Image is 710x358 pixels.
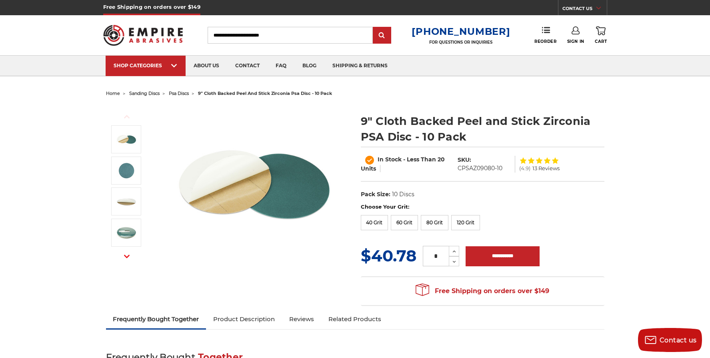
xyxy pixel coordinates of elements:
img: Empire Abrasives [103,20,183,51]
img: peel and stick sanding disc [116,191,136,211]
a: Related Products [321,310,388,328]
a: blog [294,56,324,76]
span: Reorder [534,39,556,44]
a: Reviews [282,310,321,328]
span: In Stock [378,156,402,163]
a: Product Description [206,310,282,328]
button: Next [117,248,136,265]
span: $40.78 [361,246,416,265]
a: Reorder [534,26,556,44]
a: psa discs [169,91,189,96]
span: Free Shipping on orders over $149 [416,283,549,299]
a: [PHONE_NUMBER] [412,26,510,37]
span: 9" cloth backed peel and stick zirconia psa disc - 10 pack [198,91,332,96]
h1: 9" Cloth Backed Peel and Stick Zirconia PSA Disc - 10 Pack [361,113,604,145]
a: about us [186,56,227,76]
a: home [106,91,120,96]
button: Contact us [638,328,702,352]
a: Frequently Bought Together [106,310,206,328]
span: - Less Than [403,156,436,163]
p: FOR QUESTIONS OR INQUIRIES [412,40,510,45]
input: Submit [374,28,390,44]
dt: SKU: [458,156,471,164]
span: 20 [438,156,445,163]
a: contact [227,56,268,76]
button: Previous [117,108,136,125]
a: sanding discs [129,91,160,96]
span: 13 Reviews [532,166,560,171]
a: CONTACT US [562,4,607,15]
img: 9" cloth backed zirconia psa disc peel and stick [116,161,136,181]
img: Zirc Peel and Stick cloth backed PSA discs [116,129,136,149]
span: (4.9) [519,166,530,171]
a: shipping & returns [324,56,396,76]
span: Sign In [567,39,584,44]
div: SHOP CATEGORIES [114,62,178,68]
span: Cart [595,39,607,44]
img: Zirc Peel and Stick cloth backed PSA discs [174,105,334,265]
label: Choose Your Grit: [361,203,604,211]
a: faq [268,56,294,76]
dd: 10 Discs [392,190,414,199]
span: Units [361,165,376,172]
a: Cart [595,26,607,44]
span: Contact us [660,336,697,344]
dd: CPSAZ09080-10 [458,164,502,173]
dt: Pack Size: [361,190,390,199]
img: zirconia alumina 10 pack cloth backed psa sanding disc [116,223,136,243]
